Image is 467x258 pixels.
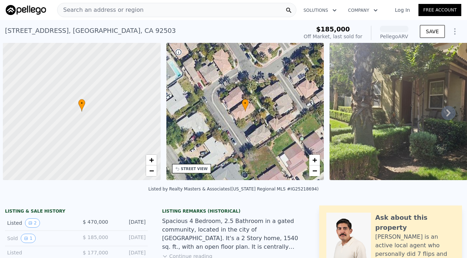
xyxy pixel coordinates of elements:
[114,218,146,228] div: [DATE]
[242,100,249,106] span: •
[83,250,108,255] span: $ 177,000
[181,166,208,172] div: STREET VIEW
[21,234,36,243] button: View historical data
[312,166,317,175] span: −
[25,218,40,228] button: View historical data
[386,6,418,14] a: Log In
[78,100,85,106] span: •
[5,26,176,36] div: [STREET_ADDRESS] , [GEOGRAPHIC_DATA] , CA 92503
[242,99,249,111] div: •
[380,33,408,40] div: Pellego ARV
[146,165,157,176] a: Zoom out
[114,234,146,243] div: [DATE]
[316,25,350,33] span: $185,000
[7,218,71,228] div: Listed
[57,6,144,14] span: Search an address or region
[78,99,85,111] div: •
[149,155,154,164] span: +
[298,4,342,17] button: Solutions
[162,208,305,214] div: Listing Remarks (Historical)
[149,187,319,192] div: Listed by Realty Masters & Associates ([US_STATE] Regional MLS #IG25218694)
[309,155,320,165] a: Zoom in
[304,33,362,40] div: Off Market, last sold for
[114,249,146,256] div: [DATE]
[5,208,148,215] div: LISTING & SALE HISTORY
[7,249,71,256] div: Listed
[309,165,320,176] a: Zoom out
[420,25,445,38] button: SAVE
[375,213,455,233] div: Ask about this property
[149,166,154,175] span: −
[146,155,157,165] a: Zoom in
[342,4,383,17] button: Company
[83,234,108,240] span: $ 185,000
[448,24,462,39] button: Show Options
[6,5,46,15] img: Pellego
[7,234,71,243] div: Sold
[162,217,305,251] div: Spacious 4 Bedroom, 2.5 Bathroom in a gated community, located in the city of [GEOGRAPHIC_DATA]. ...
[83,219,108,225] span: $ 470,000
[312,155,317,164] span: +
[418,4,461,16] a: Free Account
